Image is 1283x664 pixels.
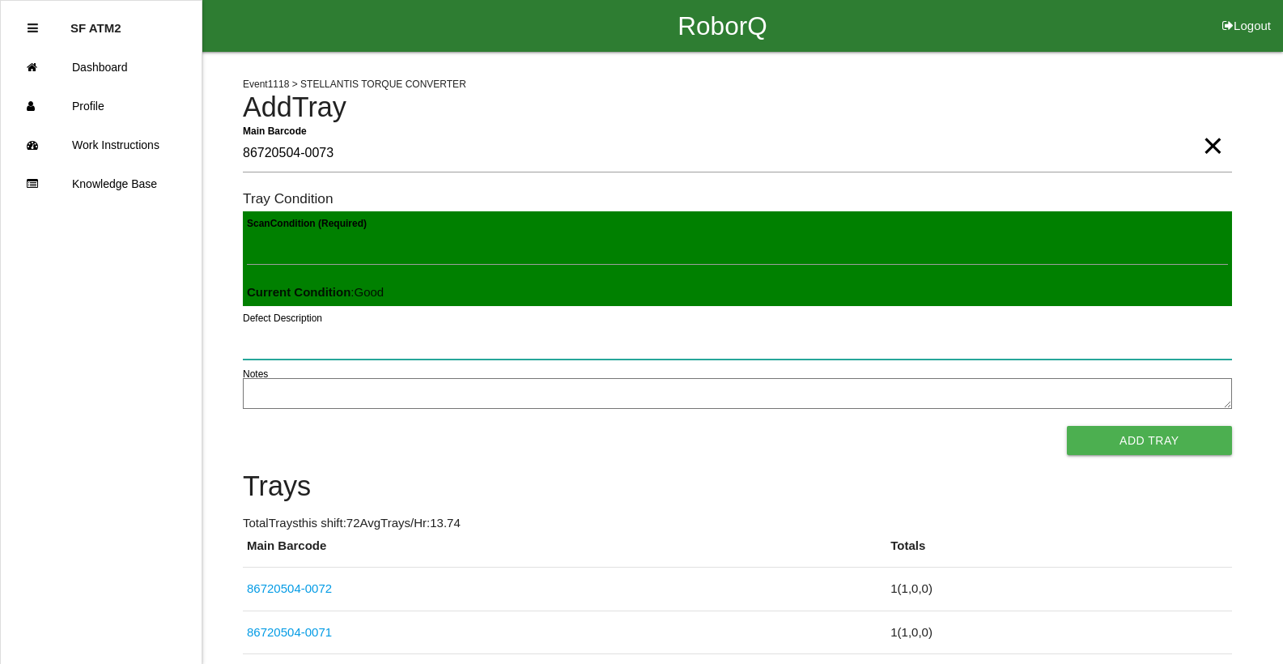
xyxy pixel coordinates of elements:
span: : Good [247,285,384,299]
b: Main Barcode [243,125,307,136]
label: Defect Description [243,311,322,326]
input: Required [243,135,1232,172]
label: Notes [243,367,268,381]
h4: Trays [243,471,1232,502]
span: Clear Input [1202,113,1223,146]
p: SF ATM2 [70,9,121,35]
span: Event 1118 > STELLANTIS TORQUE CONVERTER [243,79,466,90]
b: Current Condition [247,285,350,299]
div: Close [28,9,38,48]
h4: Add Tray [243,92,1232,123]
a: Knowledge Base [1,164,202,203]
a: Profile [1,87,202,126]
h6: Tray Condition [243,191,1232,206]
a: Work Instructions [1,126,202,164]
a: 86720504-0071 [247,625,332,639]
a: Dashboard [1,48,202,87]
button: Add Tray [1067,426,1232,455]
td: 1 ( 1 , 0 , 0 ) [886,611,1231,654]
a: 86720504-0072 [247,581,332,595]
b: Scan Condition (Required) [247,218,367,229]
th: Totals [886,537,1231,568]
th: Main Barcode [243,537,886,568]
td: 1 ( 1 , 0 , 0 ) [886,568,1231,611]
p: Total Trays this shift: 72 Avg Trays /Hr: 13.74 [243,514,1232,533]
